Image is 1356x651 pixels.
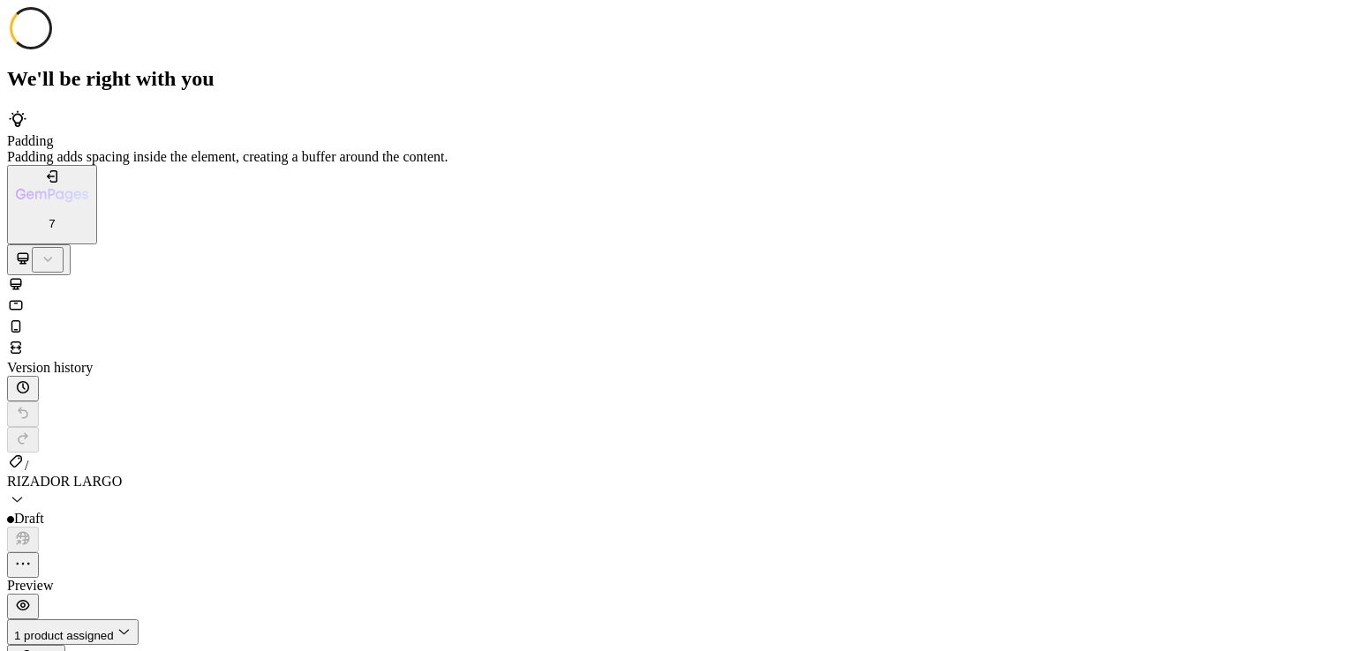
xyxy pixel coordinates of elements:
[7,67,1349,91] h2: We'll be right with you
[7,619,139,645] button: 1 product assigned
[7,149,1349,165] div: Padding adds spacing inside the element, creating a buffer around the content.
[25,458,28,473] span: /
[14,629,114,642] span: 1 product assigned
[7,360,1349,376] div: Version history
[16,217,88,230] p: 7
[14,511,44,526] span: Draft
[7,165,97,245] button: 7
[7,474,122,489] span: RIZADOR LARGO
[7,401,1349,453] div: Undo/Redo
[7,133,1349,149] div: Padding
[7,578,1349,594] div: Preview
